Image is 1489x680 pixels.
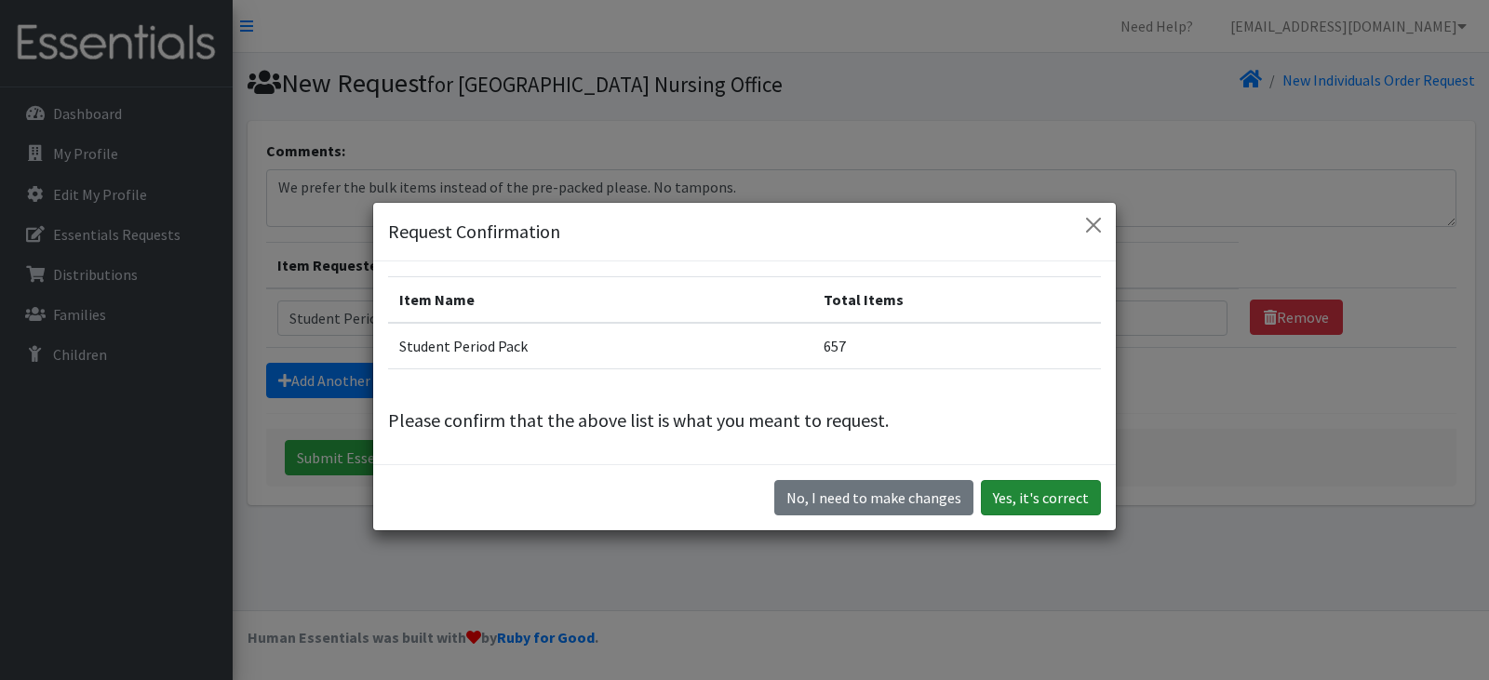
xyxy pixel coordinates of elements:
[812,276,1101,323] th: Total Items
[388,218,560,246] h5: Request Confirmation
[388,276,812,323] th: Item Name
[812,323,1101,369] td: 657
[774,480,973,515] button: No I need to make changes
[388,323,812,369] td: Student Period Pack
[981,480,1101,515] button: Yes, it's correct
[1079,210,1108,240] button: Close
[388,407,1101,434] p: Please confirm that the above list is what you meant to request.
